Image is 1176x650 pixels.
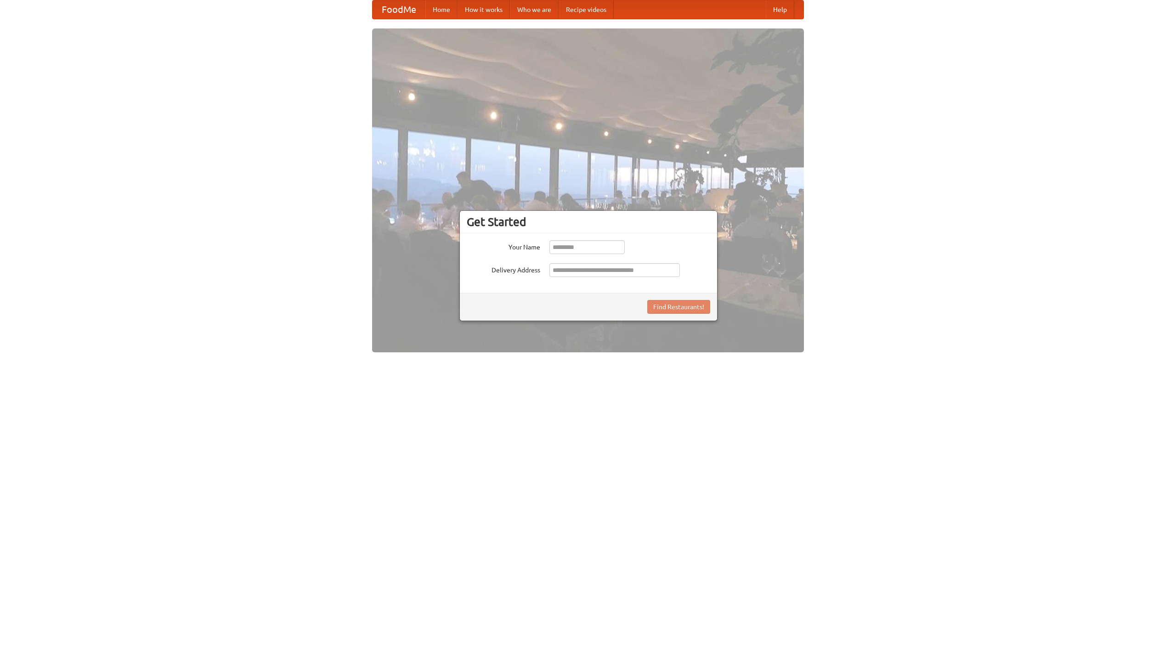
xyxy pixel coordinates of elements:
a: Help [766,0,794,19]
button: Find Restaurants! [647,300,710,314]
a: Who we are [510,0,559,19]
label: Delivery Address [467,263,540,275]
a: Recipe videos [559,0,614,19]
label: Your Name [467,240,540,252]
a: FoodMe [373,0,425,19]
a: Home [425,0,458,19]
h3: Get Started [467,215,710,229]
a: How it works [458,0,510,19]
